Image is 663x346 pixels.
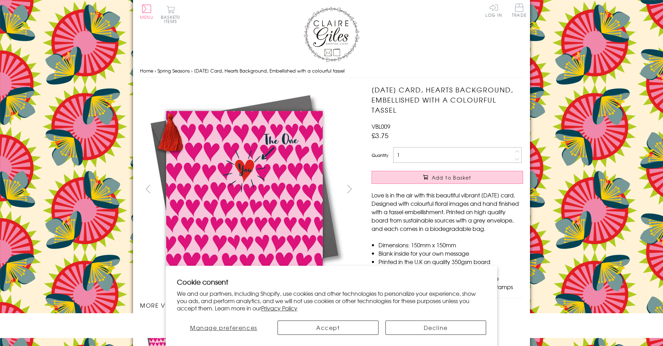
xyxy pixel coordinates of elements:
button: Menu [140,5,154,19]
span: Menu [140,14,154,20]
h1: [DATE] Card, Hearts Background, Embellished with a colourful tassel [372,85,523,115]
button: Decline [385,321,486,335]
button: prev [140,181,156,197]
a: Log In [485,3,502,17]
li: Dimensions: 150mm x 150mm [379,241,523,249]
span: VBL009 [372,122,390,130]
span: › [155,67,156,74]
span: 0 items [164,14,180,24]
span: [DATE] Card, Hearts Background, Embellished with a colourful tassel [194,67,345,74]
a: Spring Seasons [157,67,190,74]
button: next [342,181,358,197]
p: Love is in the air with this beautiful vibrant [DATE] card. Designed with colourful floral images... [372,191,523,233]
h3: More views [140,301,358,309]
label: Quantity [372,152,388,158]
span: › [191,67,193,74]
li: Printed in the U.K on quality 350gsm board [379,257,523,266]
span: Add to Basket [432,174,471,181]
li: Blank inside for your own message [379,249,523,257]
h2: Cookie consent [177,277,486,287]
button: Add to Basket [372,171,523,184]
p: We and our partners, including Shopify, use cookies and other technologies to personalize your ex... [177,290,486,311]
a: Home [140,67,153,74]
img: Claire Giles Greetings Cards [304,7,359,62]
img: Valentine's Day Card, Hearts Background, Embellished with a colourful tassel [140,85,349,294]
span: Manage preferences [190,323,257,332]
nav: breadcrumbs [140,64,523,78]
span: Trade [512,3,526,17]
button: Manage preferences [177,321,271,335]
button: Accept [278,321,379,335]
span: £3.75 [372,130,389,140]
a: Privacy Policy [261,304,297,312]
img: Valentine's Day Card, Hearts Background, Embellished with a colourful tassel [358,85,567,294]
a: Trade [512,3,526,18]
button: Basket0 items [161,6,180,23]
